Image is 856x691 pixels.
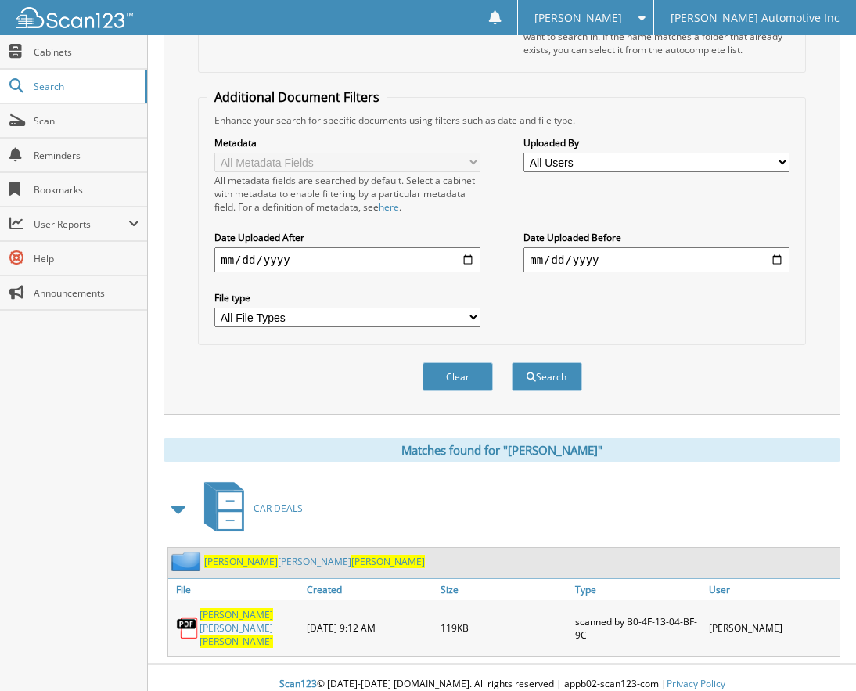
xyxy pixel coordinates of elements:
a: Size [437,579,571,600]
div: Matches found for "[PERSON_NAME]" [164,438,840,462]
span: [PERSON_NAME] [351,555,425,568]
span: [PERSON_NAME] [200,635,273,648]
span: [PERSON_NAME] Automotive Inc [671,13,840,23]
div: [DATE] 9:12 AM [303,604,437,652]
legend: Additional Document Filters [207,88,387,106]
a: File [168,579,303,600]
label: File type [214,291,480,304]
label: Uploaded By [523,136,789,149]
span: User Reports [34,218,128,231]
div: [PERSON_NAME] [705,604,840,652]
input: start [214,247,480,272]
div: Select a cabinet and begin typing the name of the folder you want to search in. If the name match... [523,16,789,56]
img: PDF.png [176,617,200,640]
a: Privacy Policy [667,677,725,690]
span: [PERSON_NAME] [200,608,273,621]
a: Created [303,579,437,600]
span: Cabinets [34,45,139,59]
div: Enhance your search for specific documents using filters such as date and file type. [207,113,797,127]
span: [PERSON_NAME] [534,13,622,23]
a: [PERSON_NAME][PERSON_NAME][PERSON_NAME] [204,555,425,568]
a: Type [571,579,706,600]
img: scan123-logo-white.svg [16,7,133,28]
input: end [523,247,789,272]
span: Announcements [34,286,139,300]
label: Metadata [214,136,480,149]
button: Search [512,362,582,391]
span: Scan123 [279,677,317,690]
div: All metadata fields are searched by default. Select a cabinet with metadata to enable filtering b... [214,174,480,214]
img: folder2.png [171,552,204,571]
label: Date Uploaded Before [523,231,789,244]
span: CAR DEALS [254,502,303,515]
span: Help [34,252,139,265]
span: Scan [34,114,139,128]
span: [PERSON_NAME] [204,555,278,568]
label: Date Uploaded After [214,231,480,244]
a: here [379,200,399,214]
div: scanned by B0-4F-13-04-BF-9C [571,604,706,652]
span: Reminders [34,149,139,162]
span: Bookmarks [34,183,139,196]
button: Clear [423,362,493,391]
div: 119KB [437,604,571,652]
span: Search [34,80,137,93]
a: CAR DEALS [195,477,303,539]
a: User [705,579,840,600]
a: [PERSON_NAME][PERSON_NAME][PERSON_NAME] [200,608,299,648]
